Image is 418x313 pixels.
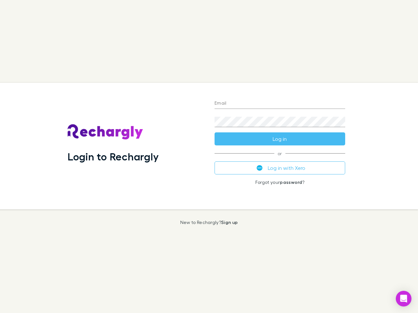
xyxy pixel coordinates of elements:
img: Xero's logo [257,165,263,171]
div: Open Intercom Messenger [396,291,411,306]
a: Sign up [221,219,238,225]
span: or [215,153,345,154]
button: Log in [215,132,345,145]
a: password [280,179,302,185]
button: Log in with Xero [215,161,345,174]
img: Rechargly's Logo [68,124,143,140]
p: New to Rechargly? [180,220,238,225]
p: Forgot your ? [215,180,345,185]
h1: Login to Rechargly [68,150,159,163]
